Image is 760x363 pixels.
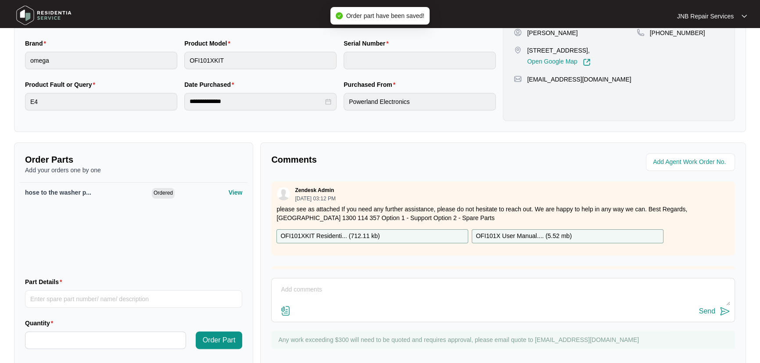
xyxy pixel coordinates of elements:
[344,52,496,69] input: Serial Number
[514,75,522,83] img: map-pin
[203,335,236,345] span: Order Part
[295,196,335,201] p: [DATE] 03:12 PM
[25,153,242,166] p: Order Parts
[13,2,75,28] img: residentia service logo
[25,93,177,110] input: Product Fault or Query
[346,12,424,19] span: Order part have been saved!
[25,319,57,327] label: Quantity
[344,80,399,89] label: Purchased From
[677,12,734,21] p: JNB Repair Services
[650,28,705,37] p: [PHONE_NUMBER]
[583,58,591,66] img: Link-External
[514,46,522,54] img: map-pin
[196,331,243,349] button: Order Part
[25,189,91,196] span: hose to the washer p...
[344,93,496,110] input: Purchased From
[742,14,747,18] img: dropdown arrow
[527,46,590,55] p: [STREET_ADDRESS],
[25,332,186,349] input: Quantity
[271,153,497,166] p: Comments
[699,306,730,317] button: Send
[152,188,175,199] span: Ordered
[25,290,242,308] input: Part Details
[280,306,291,316] img: file-attachment-doc.svg
[295,187,334,194] p: Zendesk Admin
[184,52,337,69] input: Product Model
[720,306,730,317] img: send-icon.svg
[527,58,590,66] a: Open Google Map
[527,75,631,84] p: [EMAIL_ADDRESS][DOMAIN_NAME]
[653,157,730,167] input: Add Agent Work Order No.
[184,39,234,48] label: Product Model
[25,52,177,69] input: Brand
[229,188,243,197] p: View
[277,187,290,200] img: user.svg
[527,28,577,37] p: [PERSON_NAME]
[699,307,715,315] div: Send
[25,80,99,89] label: Product Fault or Query
[190,97,323,106] input: Date Purchased
[344,39,392,48] label: Serial Number
[25,39,50,48] label: Brand
[476,231,572,241] p: OFI101X User Manual.... ( 5.52 mb )
[336,12,343,19] span: check-circle
[25,166,242,174] p: Add your orders one by one
[280,231,380,241] p: OFI101XKIT Residenti... ( 712.11 kb )
[637,28,645,36] img: map-pin
[514,28,522,36] img: user-pin
[276,205,730,222] p: please see as attached If you need any further assistance, please do not hesitate to reach out. W...
[25,278,66,286] label: Part Details
[278,335,731,344] p: Any work exceeding $300 will need to be quoted and requires approval, please email quote to [EMAI...
[184,80,237,89] label: Date Purchased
